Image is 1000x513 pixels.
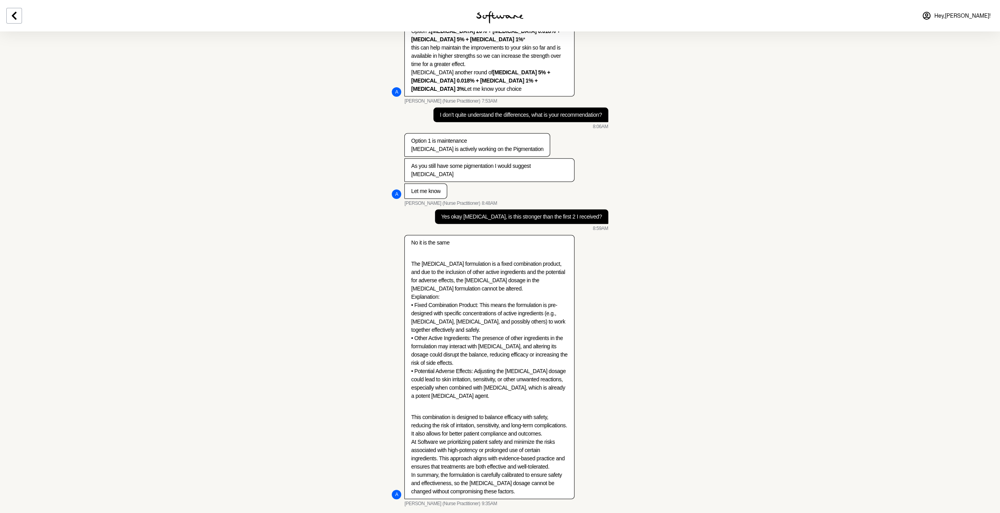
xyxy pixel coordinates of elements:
[411,413,567,496] p: This combination is designed to balance efficacy with safety, reducing the risk of irritation, se...
[392,87,401,97] div: Annie Butler (Nurse Practitioner)
[411,162,567,178] p: As you still have some pigmentation I would suggest [MEDICAL_DATA]
[482,501,497,507] time: 2025-08-06T01:35:26.826Z
[392,87,401,97] div: A
[411,69,550,92] strong: [MEDICAL_DATA] 5% + [MEDICAL_DATA] 0.018% + [MEDICAL_DATA] 1% + [MEDICAL_DATA] 3%
[482,200,497,207] time: 2025-08-06T00:48:21.408Z
[440,111,602,119] p: I don’t quite understand the differences, what is your recommendation?
[411,260,567,400] p: The [MEDICAL_DATA] formulation is a fixed combination product, and due to the inclusion of other ...
[411,239,567,247] p: No it is the same
[404,501,480,507] span: [PERSON_NAME] (Nurse Practitioner)
[404,98,480,105] span: [PERSON_NAME] (Nurse Practitioner)
[934,13,991,19] span: Hey, [PERSON_NAME] !
[476,11,523,24] img: software logo
[441,213,602,221] p: Yes okay [MEDICAL_DATA], is this stronger than the first 2 I received?
[593,124,608,130] time: 2025-08-06T00:06:58.070Z
[917,6,995,25] a: Hey,[PERSON_NAME]!
[411,187,440,195] p: Let me know
[392,490,401,499] div: Annie Butler (Nurse Practitioner)
[392,189,401,199] div: Annie Butler (Nurse Practitioner)
[392,490,401,499] div: A
[411,137,543,153] p: Option 1 is maintenance [MEDICAL_DATA] is actively working on the Pigmentation
[392,189,401,199] div: A
[482,98,497,105] time: 2025-08-05T23:53:00.274Z
[404,200,480,207] span: [PERSON_NAME] (Nurse Practitioner)
[593,226,608,232] time: 2025-08-06T00:59:02.731Z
